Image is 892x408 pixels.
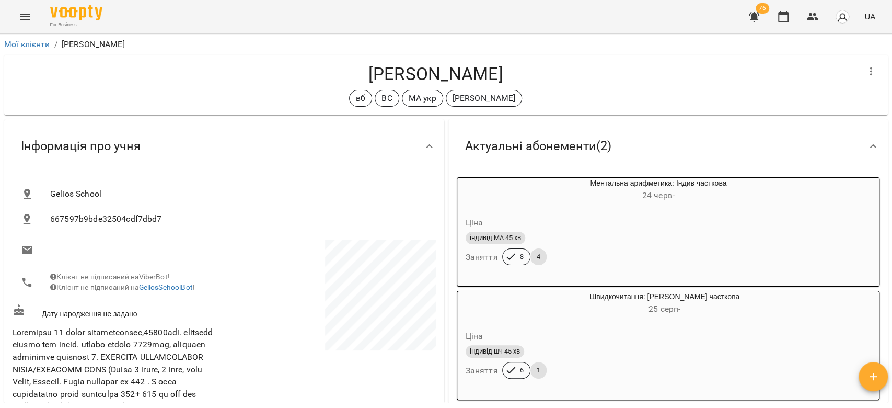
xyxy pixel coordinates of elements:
[756,3,769,14] span: 76
[448,119,888,173] div: Актуальні абонементи(2)
[50,213,427,225] span: 667597b9bde32504cdf7dbd7
[21,138,141,154] span: Інформація про учня
[466,233,525,243] span: індивід МА 45 хв
[139,283,193,291] a: GeliosSchoolBot
[457,291,507,316] div: Швидкочитання: Індив часткова
[466,250,498,265] h6: Заняття
[835,9,850,24] img: avatar_s.png
[864,11,875,22] span: UA
[62,38,125,51] p: [PERSON_NAME]
[446,90,523,107] div: [PERSON_NAME]
[457,291,822,391] button: Швидкочитання: [PERSON_NAME] часткова25 серп- Цінаіндивід шч 45 хвЗаняття61
[530,366,547,375] span: 1
[648,304,680,314] span: 25 серп -
[453,92,516,105] p: [PERSON_NAME]
[466,364,498,378] h6: Заняття
[4,119,444,173] div: Інформація про учня
[530,252,547,262] span: 4
[10,302,224,321] div: Дату народження не задано
[409,92,436,105] p: МА укр
[860,7,879,26] button: UA
[375,90,399,107] div: ВС
[50,21,102,28] span: For Business
[507,178,810,203] div: Ментальна арифметика: Індив часткова
[50,283,195,291] span: Клієнт не підписаний на !
[4,39,50,49] a: Мої клієнти
[4,38,888,51] nav: breadcrumb
[13,63,859,85] h4: [PERSON_NAME]
[514,366,530,375] span: 6
[50,188,427,200] span: Gelios School
[54,38,57,51] li: /
[466,216,483,230] h6: Ціна
[642,190,675,200] span: 24 черв -
[50,5,102,20] img: Voopty Logo
[402,90,443,107] div: МА укр
[349,90,372,107] div: вб
[457,178,810,278] button: Ментальна арифметика: Індив часткова24 черв- Цінаіндивід МА 45 хвЗаняття84
[356,92,365,105] p: вб
[465,138,611,154] span: Актуальні абонементи ( 2 )
[466,347,524,356] span: індивід шч 45 хв
[507,291,822,316] div: Швидкочитання: [PERSON_NAME] часткова
[466,329,483,344] h6: Ціна
[13,4,38,29] button: Menu
[50,273,170,281] span: Клієнт не підписаний на ViberBot!
[381,92,392,105] p: ВС
[514,252,530,262] span: 8
[457,178,507,203] div: Ментальна арифметика: Індив часткова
